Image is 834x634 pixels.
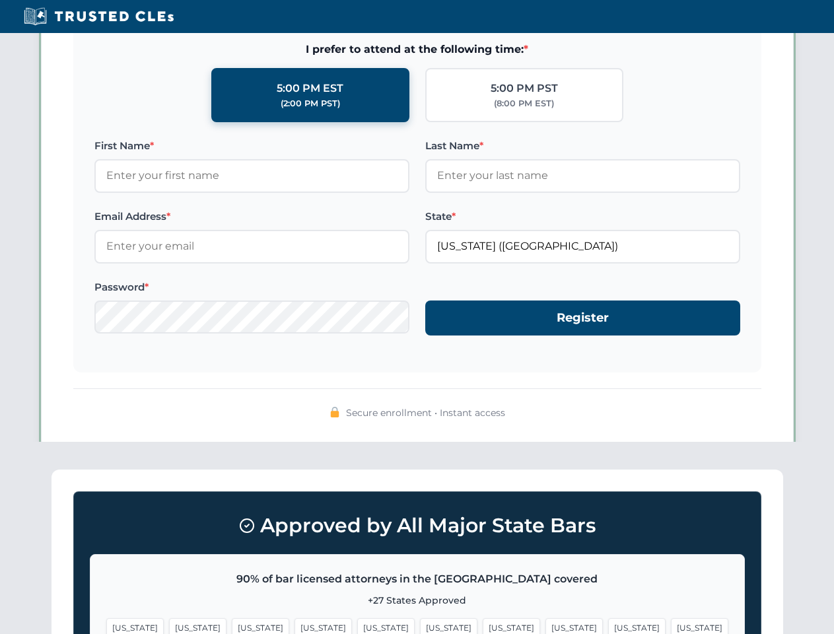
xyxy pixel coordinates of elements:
[90,508,745,544] h3: Approved by All Major State Bars
[425,209,740,225] label: State
[281,97,340,110] div: (2:00 PM PST)
[346,405,505,420] span: Secure enrollment • Instant access
[330,407,340,417] img: 🔒
[94,159,409,192] input: Enter your first name
[491,80,558,97] div: 5:00 PM PST
[94,41,740,58] span: I prefer to attend at the following time:
[20,7,178,26] img: Trusted CLEs
[277,80,343,97] div: 5:00 PM EST
[94,209,409,225] label: Email Address
[425,159,740,192] input: Enter your last name
[425,138,740,154] label: Last Name
[94,279,409,295] label: Password
[94,230,409,263] input: Enter your email
[94,138,409,154] label: First Name
[106,571,728,588] p: 90% of bar licensed attorneys in the [GEOGRAPHIC_DATA] covered
[106,593,728,608] p: +27 States Approved
[425,230,740,263] input: Florida (FL)
[494,97,554,110] div: (8:00 PM EST)
[425,300,740,335] button: Register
